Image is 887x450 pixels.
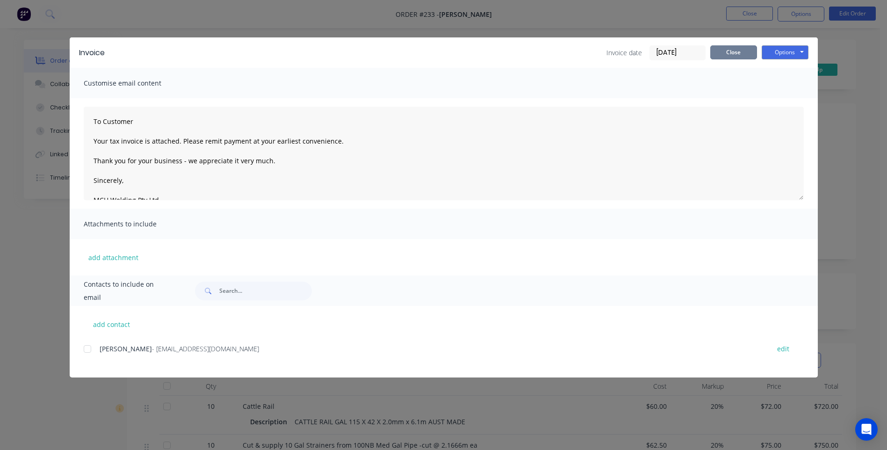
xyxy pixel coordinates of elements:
[762,45,808,59] button: Options
[84,107,804,200] textarea: To Customer Your tax invoice is attached. Please remit payment at your earliest convenience. Than...
[84,250,143,264] button: add attachment
[772,342,795,355] button: edit
[855,418,878,441] div: Open Intercom Messenger
[84,278,172,304] span: Contacts to include on email
[606,48,642,58] span: Invoice date
[84,77,187,90] span: Customise email content
[219,282,312,300] input: Search...
[79,47,105,58] div: Invoice
[152,344,259,353] span: - [EMAIL_ADDRESS][DOMAIN_NAME]
[84,218,187,231] span: Attachments to include
[84,317,140,331] button: add contact
[100,344,152,353] span: [PERSON_NAME]
[710,45,757,59] button: Close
